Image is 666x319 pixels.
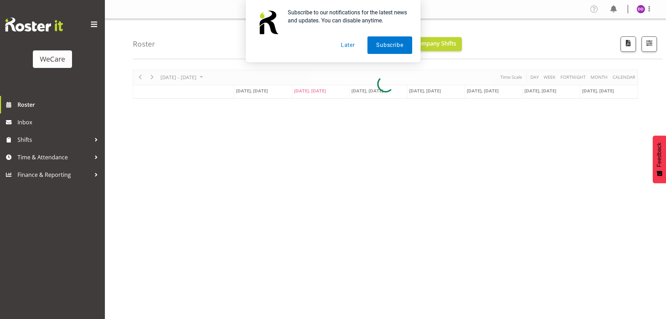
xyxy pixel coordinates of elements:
div: Subscribe to our notifications for the latest news and updates. You can disable anytime. [282,8,412,25]
span: Inbox [17,117,101,127]
span: Roster [17,99,101,110]
span: Feedback [656,143,663,167]
button: Later [332,36,364,54]
button: Subscribe [367,36,412,54]
button: Feedback - Show survey [653,136,666,183]
img: notification icon [254,8,282,36]
span: Shifts [17,134,91,145]
span: Time & Attendance [17,152,91,162]
span: Finance & Reporting [17,169,91,180]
